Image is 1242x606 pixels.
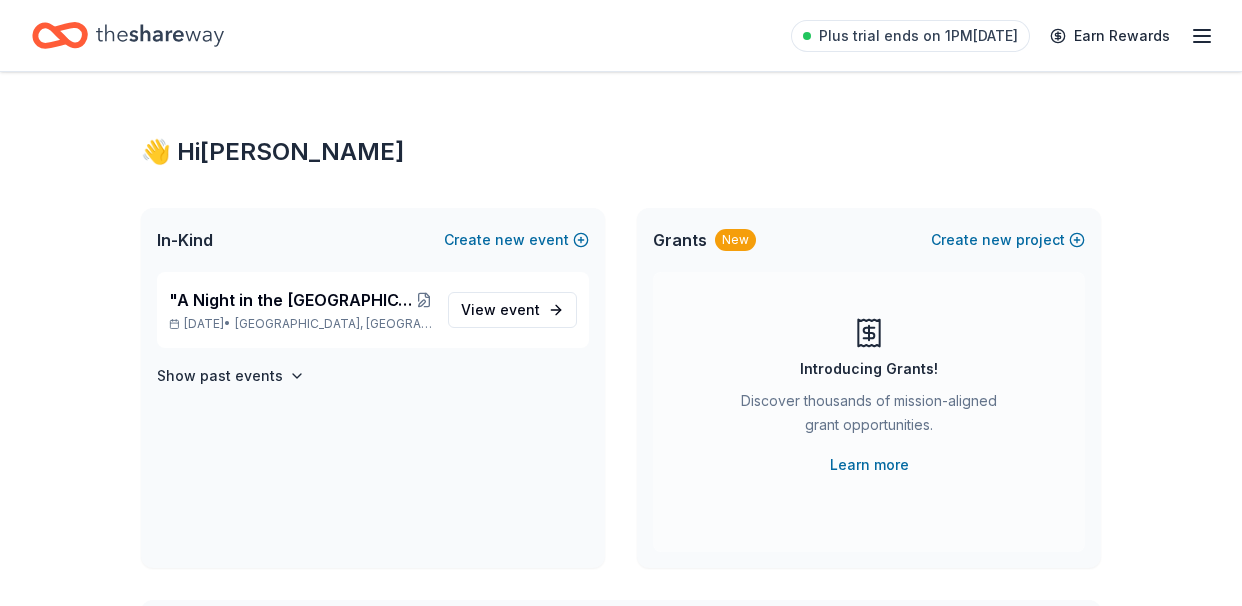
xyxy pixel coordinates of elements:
button: Createnewevent [444,228,589,252]
a: Home [32,12,224,59]
span: Plus trial ends on 1PM[DATE] [819,24,1018,48]
span: event [500,301,540,318]
a: Learn more [830,453,909,477]
div: 👋 Hi [PERSON_NAME] [141,136,1101,168]
a: Plus trial ends on 1PM[DATE] [791,20,1030,52]
span: [GEOGRAPHIC_DATA], [GEOGRAPHIC_DATA] [235,316,432,332]
span: Grants [653,228,707,252]
span: View [461,298,540,322]
a: View event [448,292,577,328]
div: Discover thousands of mission-aligned grant opportunities. [733,389,1005,445]
button: Createnewproject [931,228,1085,252]
div: New [715,229,756,251]
span: new [495,228,525,252]
span: "A Night in the [GEOGRAPHIC_DATA]: The [PERSON_NAME] School Benefit Fundraiser" [169,288,416,312]
p: [DATE] • [169,316,432,332]
div: Introducing Grants! [800,357,938,381]
span: In-Kind [157,228,213,252]
button: Show past events [157,364,305,388]
h4: Show past events [157,364,283,388]
span: new [982,228,1012,252]
a: Earn Rewards [1038,18,1182,54]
